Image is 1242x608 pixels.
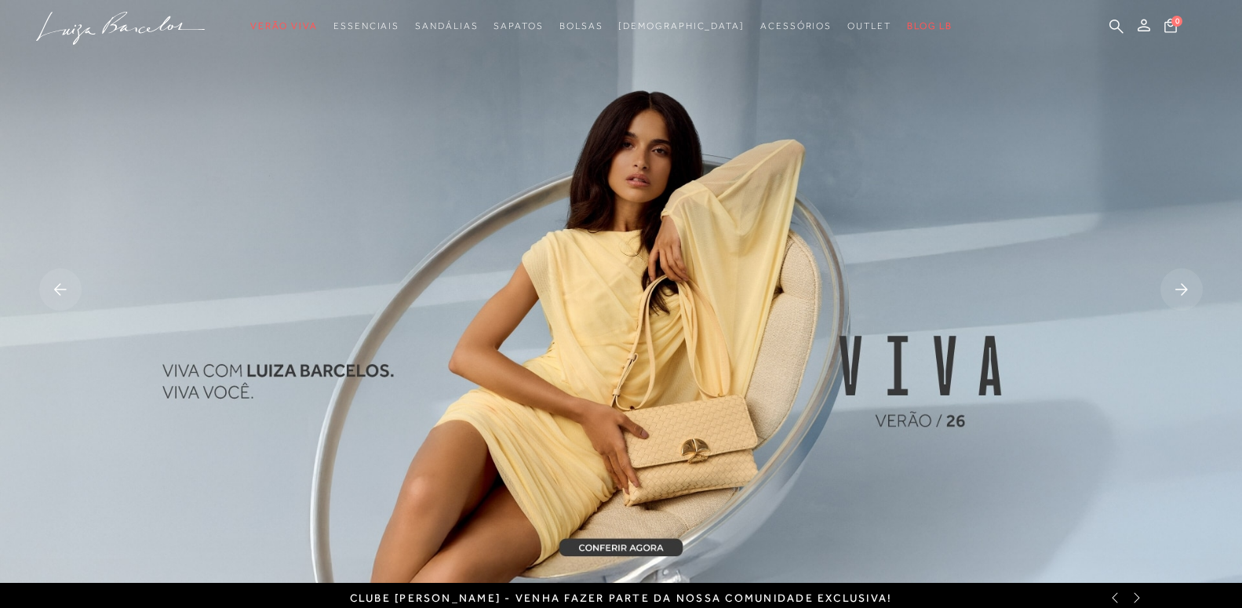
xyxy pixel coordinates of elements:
[559,12,603,41] a: categoryNavScreenReaderText
[618,20,745,31] span: [DEMOGRAPHIC_DATA]
[250,12,318,41] a: categoryNavScreenReaderText
[618,12,745,41] a: noSubCategoriesText
[907,20,952,31] span: BLOG LB
[847,12,891,41] a: categoryNavScreenReaderText
[847,20,891,31] span: Outlet
[760,12,832,41] a: categoryNavScreenReaderText
[333,20,399,31] span: Essenciais
[559,20,603,31] span: Bolsas
[250,20,318,31] span: Verão Viva
[760,20,832,31] span: Acessórios
[494,20,543,31] span: Sapatos
[350,592,893,604] a: CLUBE [PERSON_NAME] - Venha fazer parte da nossa comunidade exclusiva!
[415,12,478,41] a: categoryNavScreenReaderText
[333,12,399,41] a: categoryNavScreenReaderText
[494,12,543,41] a: categoryNavScreenReaderText
[1171,16,1182,27] span: 0
[415,20,478,31] span: Sandálias
[907,12,952,41] a: BLOG LB
[1160,17,1182,38] button: 0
